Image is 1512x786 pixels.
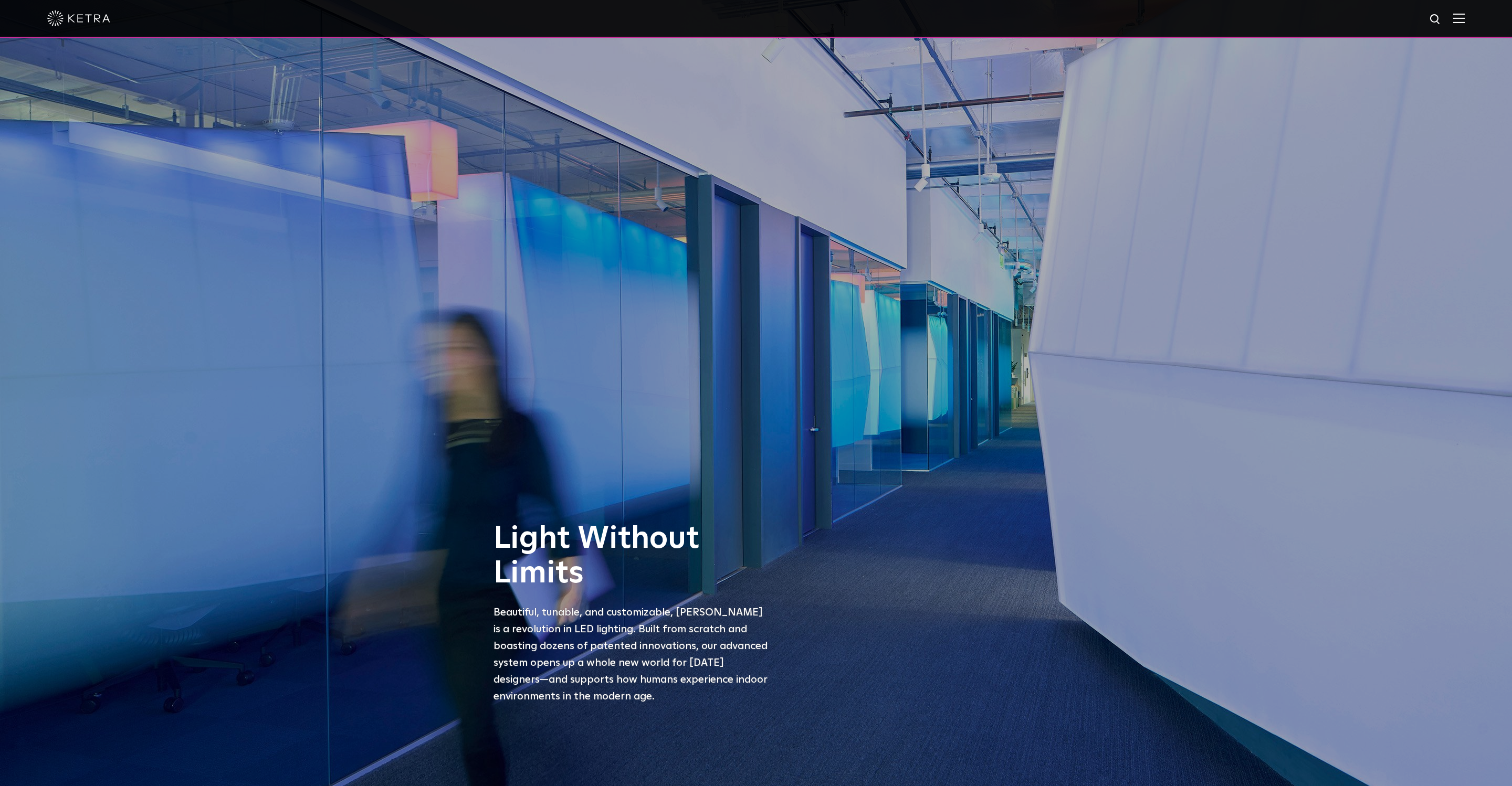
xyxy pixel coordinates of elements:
[493,674,768,702] span: —and supports how humans experience indoor environments in the modern age.
[493,522,772,591] h1: Light Without Limits
[47,10,110,26] img: ketra-logo-2019-white
[1453,13,1465,23] img: Hamburger%20Nav.svg
[1429,13,1442,26] img: search icon
[493,604,772,705] p: Beautiful, tunable, and customizable, [PERSON_NAME] is a revolution in LED lighting. Built from s...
